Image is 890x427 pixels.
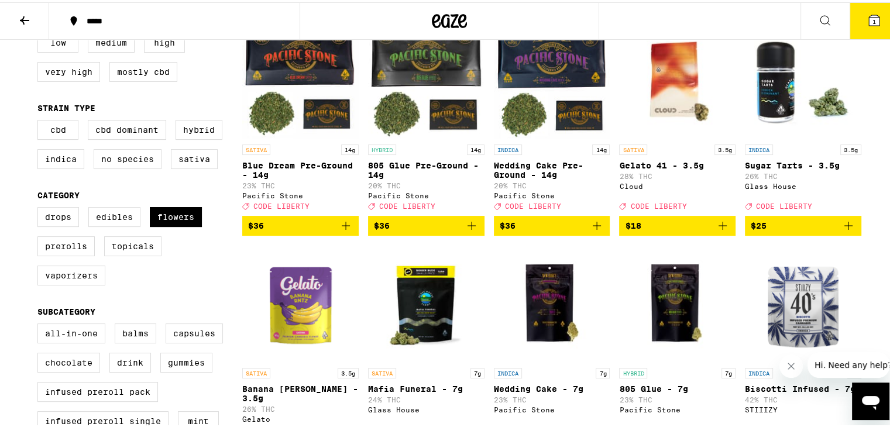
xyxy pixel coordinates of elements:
[37,321,105,341] label: All-In-One
[368,190,484,197] div: Pacific Stone
[745,142,773,153] p: INDICA
[37,30,78,50] label: Low
[37,234,95,254] label: Prerolls
[88,118,166,137] label: CBD Dominant
[242,19,359,213] a: Open page for Blue Dream Pre-Ground - 14g from Pacific Stone
[242,180,359,187] p: 23% THC
[745,243,861,360] img: STIIIZY - Biscotti Infused - 7g
[88,205,140,225] label: Edibles
[494,190,610,197] div: Pacific Stone
[368,142,396,153] p: HYBRID
[242,190,359,197] div: Pacific Stone
[253,200,310,208] span: CODE LIBERTY
[467,142,484,153] p: 14g
[341,142,359,153] p: 14g
[494,366,522,376] p: INDICA
[745,19,861,213] a: Open page for Sugar Tarts - 3.5g from Glass House
[37,350,100,370] label: Chocolate
[242,403,359,411] p: 26% THC
[242,413,359,421] div: Gelato
[494,180,610,187] p: 20% THC
[852,380,889,418] iframe: Button to launch messaging window
[505,200,561,208] span: CODE LIBERTY
[338,366,359,376] p: 3.5g
[745,180,861,188] div: Glass House
[242,382,359,401] p: Banana [PERSON_NAME] - 3.5g
[494,394,610,401] p: 23% THC
[494,19,610,213] a: Open page for Wedding Cake Pre-Ground - 14g from Pacific Stone
[37,147,84,167] label: Indica
[150,205,202,225] label: Flowers
[745,382,861,391] p: Biscotti Infused - 7g
[494,159,610,177] p: Wedding Cake Pre-Ground - 14g
[37,188,80,198] legend: Category
[592,142,610,153] p: 14g
[630,200,686,208] span: CODE LIBERTY
[745,19,861,136] img: Glass House - Sugar Tarts - 3.5g
[368,213,484,233] button: Add to bag
[619,394,736,401] p: 23% THC
[619,404,736,411] div: Pacific Stone
[248,219,264,228] span: $36
[779,352,803,376] iframe: Close message
[745,170,861,178] p: 26% THC
[160,350,212,370] label: Gummies
[242,159,359,177] p: Blue Dream Pre-Ground - 14g
[144,30,185,50] label: High
[115,321,156,341] label: Balms
[619,243,736,360] img: Pacific Stone - 805 Glue - 7g
[494,382,610,391] p: Wedding Cake - 7g
[368,180,484,187] p: 20% THC
[745,213,861,233] button: Add to bag
[88,30,135,50] label: Medium
[619,19,736,213] a: Open page for Gelato 41 - 3.5g from Cloud
[109,350,151,370] label: Drink
[37,380,158,400] label: Infused Preroll Pack
[368,382,484,391] p: Mafia Funeral - 7g
[37,101,95,111] legend: Strain Type
[37,118,78,137] label: CBD
[494,404,610,411] div: Pacific Stone
[494,213,610,233] button: Add to bag
[619,213,736,233] button: Add to bag
[872,16,876,23] span: 1
[171,147,218,167] label: Sativa
[500,219,516,228] span: $36
[494,243,610,360] img: Pacific Stone - Wedding Cake - 7g
[494,19,610,136] img: Pacific Stone - Wedding Cake Pre-Ground - 14g
[94,147,161,167] label: No Species
[368,159,484,177] p: 805 Glue Pre-Ground - 14g
[368,243,484,360] img: Glass House - Mafia Funeral - 7g
[242,243,359,360] img: Gelato - Banana Runtz - 3.5g
[619,170,736,178] p: 28% THC
[625,219,641,228] span: $18
[619,19,736,136] img: Cloud - Gelato 41 - 3.5g
[242,213,359,233] button: Add to bag
[368,19,484,136] img: Pacific Stone - 805 Glue Pre-Ground - 14g
[368,19,484,213] a: Open page for 805 Glue Pre-Ground - 14g from Pacific Stone
[37,263,105,283] label: Vaporizers
[756,200,812,208] span: CODE LIBERTY
[374,219,390,228] span: $36
[840,142,861,153] p: 3.5g
[242,19,359,136] img: Pacific Stone - Blue Dream Pre-Ground - 14g
[7,8,84,18] span: Hi. Need any help?
[368,404,484,411] div: Glass House
[619,159,736,168] p: Gelato 41 - 3.5g
[470,366,484,376] p: 7g
[619,382,736,391] p: 805 Glue - 7g
[379,200,435,208] span: CODE LIBERTY
[807,350,889,376] iframe: Message from company
[745,404,861,411] div: STIIIZY
[242,366,270,376] p: SATIVA
[494,142,522,153] p: INDICA
[619,180,736,188] div: Cloud
[37,60,100,80] label: Very High
[596,366,610,376] p: 7g
[745,159,861,168] p: Sugar Tarts - 3.5g
[714,142,736,153] p: 3.5g
[368,394,484,401] p: 24% THC
[745,394,861,401] p: 42% THC
[368,366,396,376] p: SATIVA
[109,60,177,80] label: Mostly CBD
